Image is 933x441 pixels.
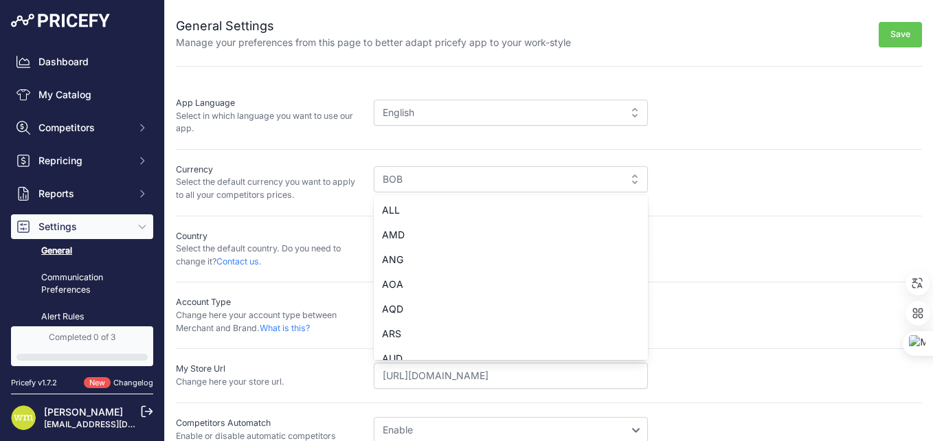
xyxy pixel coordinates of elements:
p: App Language [176,97,363,110]
h2: General Settings [176,16,571,36]
p: Country [176,230,363,243]
a: Communication Preferences [11,266,153,302]
div: ANG [374,247,648,272]
div: AUD [374,346,648,371]
div: English [374,100,648,126]
span: Reports [38,187,128,201]
a: Contact us. [216,256,262,267]
span: Settings [38,220,128,234]
p: Select the default country. Do you need to change it? [176,242,363,268]
p: Change here your store url. [176,376,363,389]
input: https://www.mystore.com [374,363,648,389]
p: Select in which language you want to use our app. [176,110,363,135]
button: Save [879,22,922,47]
a: Alert Rules [11,305,153,329]
div: ARS [374,321,648,346]
button: Competitors [11,115,153,140]
div: AMD [374,223,648,247]
div: Pricefy v1.7.2 [11,377,57,389]
a: Dashboard [11,49,153,74]
span: Repricing [38,154,128,168]
span: New [84,377,111,389]
p: Currency [176,163,363,177]
a: Completed 0 of 3 [11,326,153,366]
button: Settings [11,214,153,239]
a: Changelog [113,378,153,387]
p: My Store Url [176,363,363,376]
span: Competitors [38,121,128,135]
p: Account Type [176,296,363,309]
a: My Catalog [11,82,153,107]
p: Change here your account type between Merchant and Brand. [176,309,363,335]
button: Repricing [11,148,153,173]
img: Pricefy Logo [11,14,110,27]
p: Manage your preferences from this page to better adapt pricefy app to your work-style [176,36,571,49]
div: AQD [374,297,648,321]
div: AOA [374,272,648,297]
div: ALL [374,198,648,223]
p: Select the default currency you want to apply to all your competitors prices. [176,176,363,201]
p: Competitors Automatch [176,417,363,430]
a: [PERSON_NAME] [44,406,123,418]
a: General [11,239,153,263]
a: [EMAIL_ADDRESS][DOMAIN_NAME] [44,419,188,429]
div: Completed 0 of 3 [16,332,148,343]
a: What is this? [260,323,310,333]
div: BOB [374,166,648,192]
button: Reports [11,181,153,206]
